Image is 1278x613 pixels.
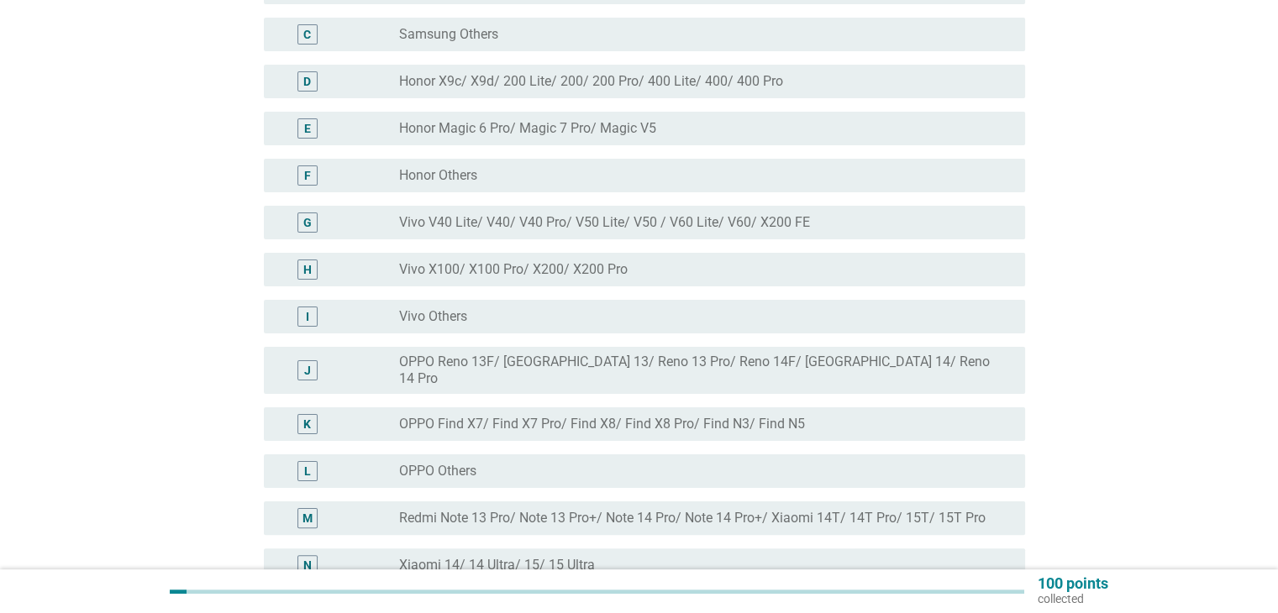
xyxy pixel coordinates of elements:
[399,214,810,231] label: Vivo V40 Lite/ V40/ V40 Pro/ V50 Lite/ V50 / V60 Lite/ V60/ X200 FE
[399,167,477,184] label: Honor Others
[399,354,997,387] label: OPPO Reno 13F/ [GEOGRAPHIC_DATA] 13/ Reno 13 Pro/ Reno 14F/ [GEOGRAPHIC_DATA] 14/ Reno 14 Pro
[304,120,311,138] div: E
[303,557,312,574] div: N
[304,362,311,380] div: J
[302,510,313,527] div: M
[303,26,311,44] div: C
[306,308,309,326] div: I
[1038,576,1108,591] p: 100 points
[303,261,312,279] div: H
[399,557,595,574] label: Xiaomi 14/ 14 Ultra/ 15/ 15 Ultra
[399,510,986,527] label: Redmi Note 13 Pro/ Note 13 Pro+/ Note 14 Pro/ Note 14 Pro+/ Xiaomi 14T/ 14T Pro/ 15T/ 15T Pro
[304,463,311,480] div: L
[303,416,311,433] div: K
[399,120,656,137] label: Honor Magic 6 Pro/ Magic 7 Pro/ Magic V5
[303,73,311,91] div: D
[1038,591,1108,606] p: collected
[304,167,311,185] div: F
[399,261,628,278] label: Vivo X100/ X100 Pro/ X200/ X200 Pro
[303,214,312,232] div: G
[399,26,498,43] label: Samsung Others
[399,463,476,479] label: OPPO Others
[399,416,805,432] label: OPPO Find X7/ Find X7 Pro/ Find X8/ Find X8 Pro/ Find N3/ Find N5
[399,308,467,325] label: Vivo Others
[399,73,783,90] label: Honor X9c/ X9d/ 200 Lite/ 200/ 200 Pro/ 400 Lite/ 400/ 400 Pro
